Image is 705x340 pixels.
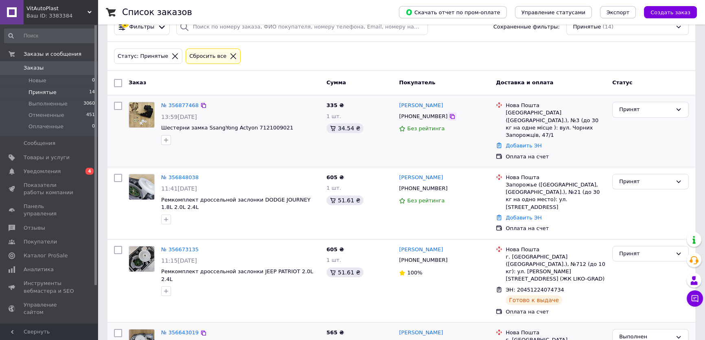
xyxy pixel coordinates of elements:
[161,114,197,120] span: 13:59[DATE]
[506,308,606,316] div: Оплата на счет
[407,270,422,276] span: 100%
[515,6,592,18] button: Управление статусами
[644,6,697,18] button: Создать заказ
[399,246,443,254] a: [PERSON_NAME]
[24,140,55,147] span: Сообщения
[28,89,57,96] span: Принятые
[129,79,146,86] span: Заказ
[92,123,95,130] span: 0
[24,238,57,246] span: Покупатели
[650,9,690,15] span: Создать заказ
[24,280,75,294] span: Инструменты вебмастера и SEO
[4,29,96,43] input: Поиск
[161,102,199,108] a: № 356877468
[129,23,155,31] span: Фильтры
[129,174,155,200] a: Фото товару
[28,123,63,130] span: Оплаченные
[161,329,199,336] a: № 356643019
[188,52,228,61] div: Сбросить все
[176,19,428,35] input: Поиск по номеру заказа, ФИО покупателя, номеру телефона, Email, номеру накладной
[399,174,443,182] a: [PERSON_NAME]
[129,102,154,127] img: Фото товару
[86,112,95,119] span: 451
[24,266,54,273] span: Аналитика
[619,105,672,114] div: Принят
[28,77,46,84] span: Новые
[506,174,606,181] div: Нова Пошта
[326,246,344,252] span: 605 ₴
[326,257,341,263] span: 1 шт.
[506,215,541,221] a: Добавить ЭН
[600,6,636,18] button: Экспорт
[506,225,606,232] div: Оплата на счет
[326,79,346,86] span: Сумма
[399,329,443,337] a: [PERSON_NAME]
[407,197,444,204] span: Без рейтинга
[26,12,98,20] div: Ваш ID: 3383384
[506,109,606,139] div: [GEOGRAPHIC_DATA] ([GEOGRAPHIC_DATA].), №3 (до 30 кг на одне місце ): вул. Чорних Запорожців, 47/1
[129,102,155,128] a: Фото товару
[89,89,95,96] span: 14
[606,9,629,15] span: Экспорт
[573,23,601,31] span: Принятые
[506,143,541,149] a: Добавить ЭН
[397,111,449,122] div: [PHONE_NUMBER]
[161,257,197,264] span: 11:15[DATE]
[161,197,311,211] a: Ремкомплект дроссельной заслонки DODGE JOURNEY 1.8L 2.0L 2.4L
[26,5,88,12] span: VitAutoPlast
[161,174,199,180] a: № 356848038
[506,329,606,336] div: Нова Пошта
[521,9,585,15] span: Управление статусами
[407,125,444,132] span: Без рейтинга
[506,153,606,160] div: Оплата на счет
[24,203,75,217] span: Панель управления
[506,253,606,283] div: г. [GEOGRAPHIC_DATA] ([GEOGRAPHIC_DATA].), №712 (до 10 кг): ул. [PERSON_NAME][STREET_ADDRESS] (ЖК...
[161,268,313,282] a: Ремкомплект дроссельной заслонки JEEP PATRIOT 2.0L 2.4L
[636,9,697,15] a: Создать заказ
[24,301,75,316] span: Управление сайтом
[326,329,344,336] span: 565 ₴
[619,178,672,186] div: Принят
[161,246,199,252] a: № 356673135
[28,112,64,119] span: Отмененные
[129,174,154,200] img: Фото товару
[24,182,75,196] span: Показатели работы компании
[24,322,75,337] span: Кошелек компании
[405,9,500,16] span: Скачать отчет по пром-оплате
[24,154,70,161] span: Товары и услуги
[85,168,94,175] span: 4
[326,268,363,277] div: 51.61 ₴
[161,125,293,131] a: Шестерни замка SsangYong Actyon 7121009021
[326,174,344,180] span: 605 ₴
[493,23,560,31] span: Сохраненные фильтры:
[399,79,435,86] span: Покупатель
[326,123,363,133] div: 34.54 ₴
[129,246,155,272] a: Фото товару
[161,185,197,192] span: 11:41[DATE]
[397,183,449,194] div: [PHONE_NUMBER]
[397,255,449,265] div: [PHONE_NUMBER]
[399,102,443,110] a: [PERSON_NAME]
[506,295,562,305] div: Готово к выдаче
[24,50,81,58] span: Заказы и сообщения
[129,246,154,272] img: Фото товару
[326,102,344,108] span: 335 ₴
[506,181,606,211] div: Запорожье ([GEOGRAPHIC_DATA], [GEOGRAPHIC_DATA].), №21 (до 30 кг на одно место): ул. [STREET_ADDR...
[506,246,606,253] div: Нова Пошта
[24,64,44,72] span: Заказы
[399,6,507,18] button: Скачать отчет по пром-оплате
[612,79,633,86] span: Статус
[24,168,61,175] span: Уведомления
[326,185,341,191] span: 1 шт.
[24,224,45,232] span: Отзывы
[116,52,170,61] div: Статус: Принятые
[619,250,672,258] div: Принят
[326,195,363,205] div: 51.61 ₴
[602,24,613,30] span: (14)
[24,252,68,259] span: Каталог ProSale
[92,77,95,84] span: 0
[28,100,68,107] span: Выполненные
[506,102,606,109] div: Нова Пошта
